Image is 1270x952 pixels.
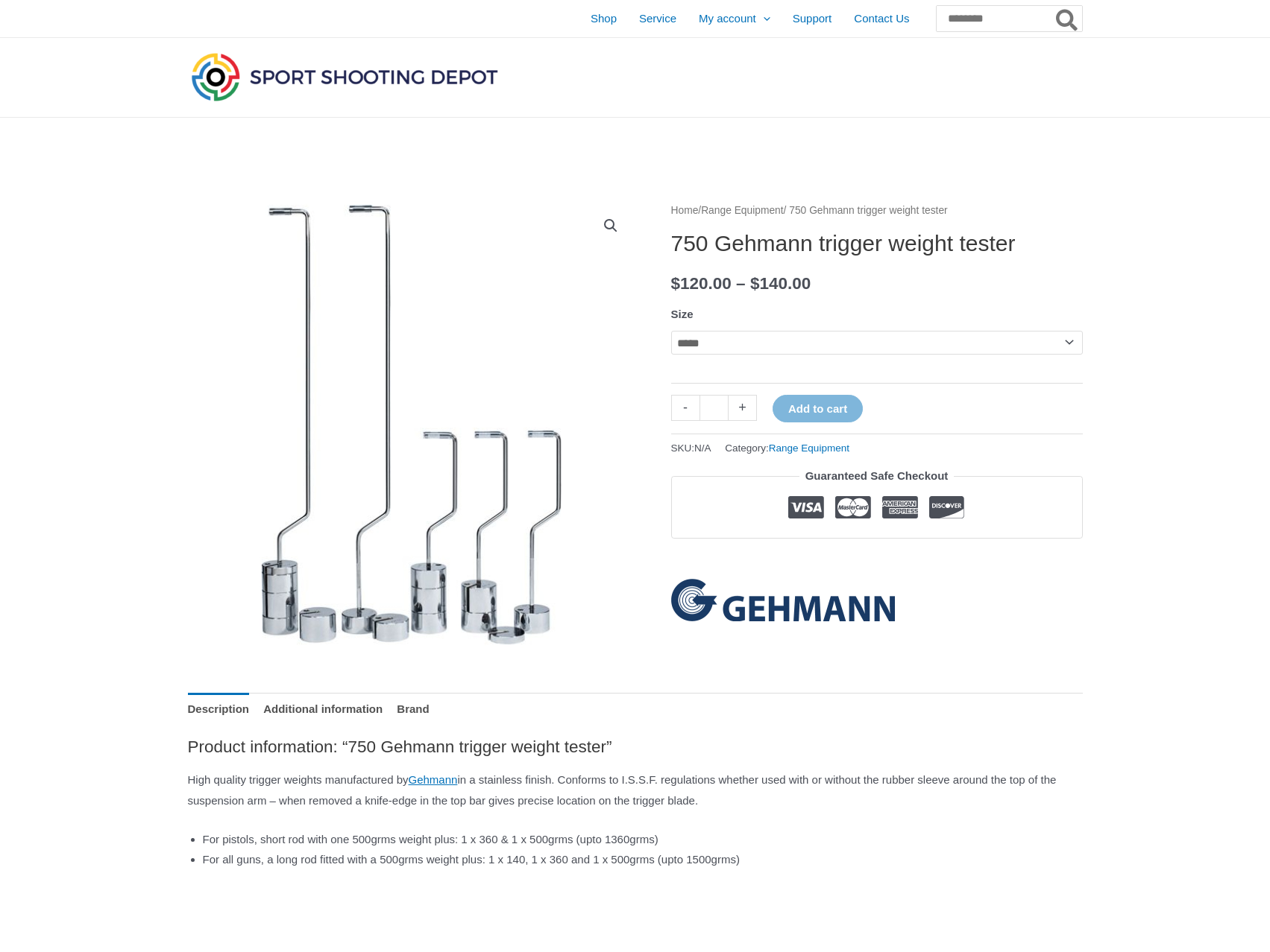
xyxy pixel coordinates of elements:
[671,439,711,457] span: SKU:
[188,693,250,725] a: Description
[597,212,624,239] a: View full-screen image gallery
[725,439,849,457] span: Category:
[671,395,700,421] a: -
[188,769,1083,811] p: High quality trigger weights manufactured by in a stainless finish. Conforms to I.S.S.F. regulati...
[397,693,429,725] a: Brand
[671,274,732,293] bdi: 120.00
[736,274,746,293] span: –
[1053,6,1082,31] button: Search
[671,205,699,216] a: Home
[750,274,811,293] bdi: 140.00
[263,693,383,725] a: Additional information
[700,395,729,421] input: Product quantity
[671,308,694,320] label: Size
[188,49,501,104] img: Sport Shooting Depot
[694,442,711,454] span: N/A
[671,230,1083,257] h1: 750 Gehmann trigger weight tester
[671,274,681,293] span: $
[769,442,849,454] a: Range Equipment
[671,201,1083,220] nav: Breadcrumb
[671,579,895,621] a: Gehmann
[701,205,783,216] a: Range Equipment
[773,395,863,422] button: Add to cart
[671,550,1083,568] iframe: Customer reviews powered by Trustpilot
[729,395,757,421] a: +
[409,773,458,786] a: Gehmann
[203,829,1083,850] li: For pistols, short rod with one 500grms weight plus: 1 x 360 & 1 x 500grms (upto 1360grms)
[203,849,1083,870] li: For all guns, a long rod fitted with a 500grms weight plus: 1 x 140, 1 x 360 and 1 x 500grms (upt...
[750,274,760,293] span: $
[799,466,955,486] legend: Guaranteed Safe Checkout
[188,736,1083,758] h2: Product information: “750 Gehmann trigger weight tester”
[188,201,635,648] img: 750 Gehmann trigger weight tester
